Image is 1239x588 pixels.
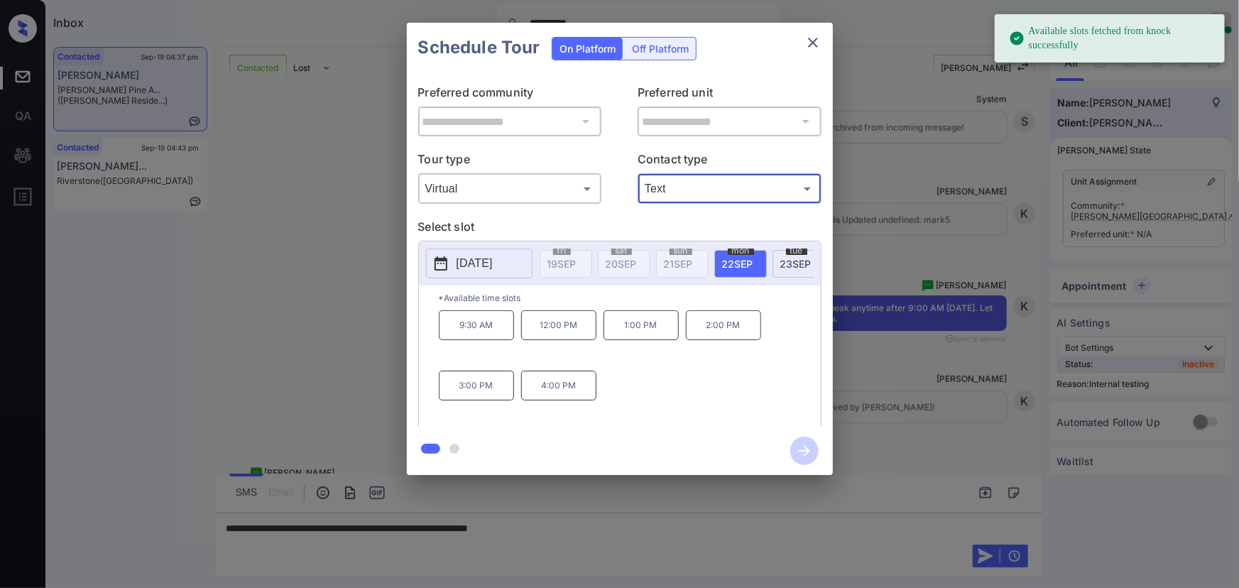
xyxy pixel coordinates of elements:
[641,177,818,200] div: Text
[521,371,596,401] p: 4:00 PM
[722,258,753,270] span: 22 SEP
[786,246,807,255] span: tue
[552,38,623,60] div: On Platform
[773,250,825,278] div: date-select
[426,249,533,278] button: [DATE]
[439,310,514,340] p: 9:30 AM
[714,250,767,278] div: date-select
[418,218,822,241] p: Select slot
[422,177,599,200] div: Virtual
[439,371,514,401] p: 3:00 PM
[780,258,812,270] span: 23 SEP
[418,84,602,107] p: Preferred community
[625,38,696,60] div: Off Platform
[521,310,596,340] p: 12:00 PM
[457,255,493,272] p: [DATE]
[439,285,821,310] p: *Available time slots
[604,310,679,340] p: 1:00 PM
[638,84,822,107] p: Preferred unit
[418,151,602,173] p: Tour type
[1009,18,1213,58] div: Available slots fetched from knock successfully
[728,246,754,255] span: mon
[686,310,761,340] p: 2:00 PM
[407,23,552,72] h2: Schedule Tour
[638,151,822,173] p: Contact type
[799,28,827,57] button: close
